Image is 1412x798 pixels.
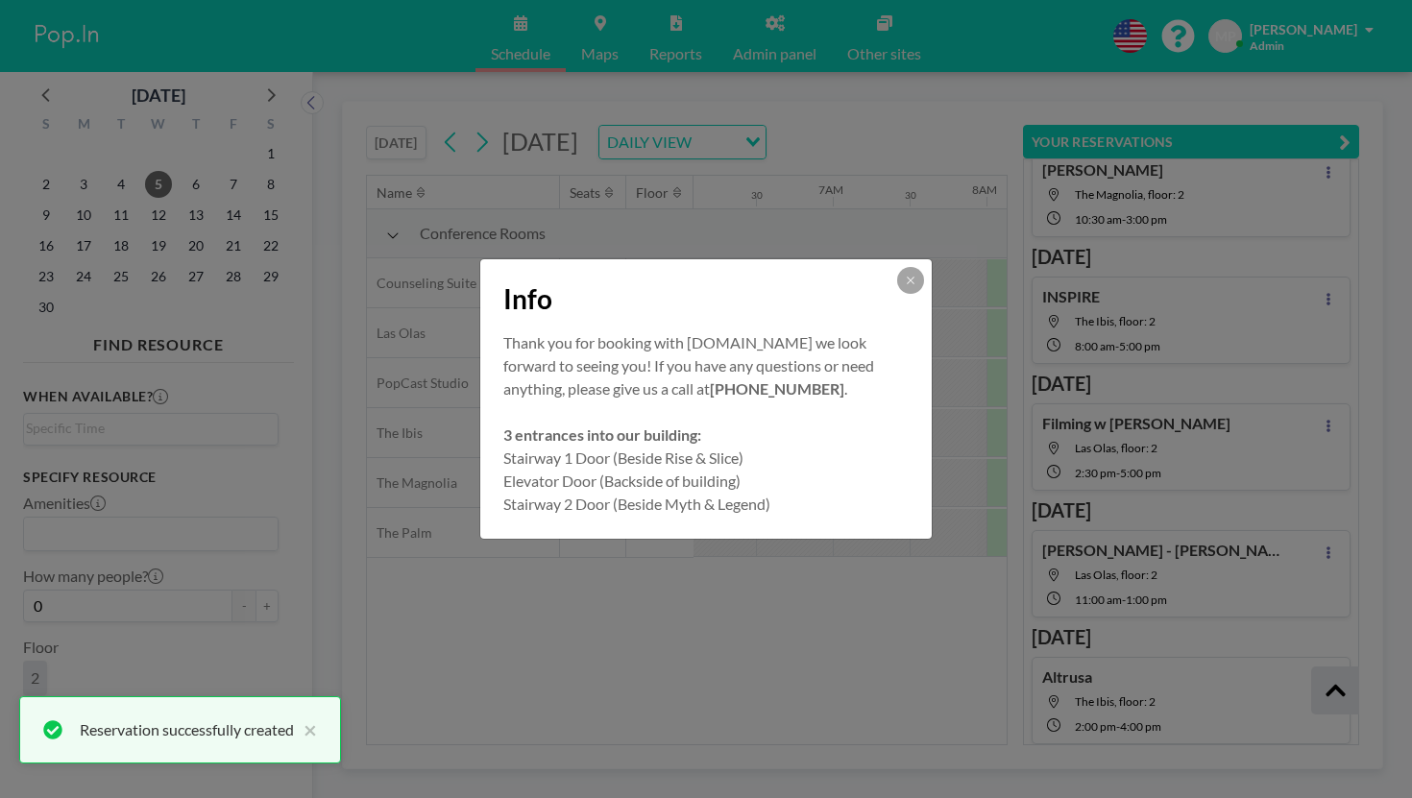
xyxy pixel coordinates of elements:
[503,331,909,400] p: Thank you for booking with [DOMAIN_NAME] we look forward to seeing you! If you have any questions...
[503,493,909,516] p: Stairway 2 Door (Beside Myth & Legend)
[503,447,909,470] p: Stairway 1 Door (Beside Rise & Slice)
[503,425,701,444] strong: 3 entrances into our building:
[80,718,294,741] div: Reservation successfully created
[503,470,909,493] p: Elevator Door (Backside of building)
[710,379,844,398] strong: [PHONE_NUMBER]
[294,718,317,741] button: close
[503,282,552,316] span: Info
